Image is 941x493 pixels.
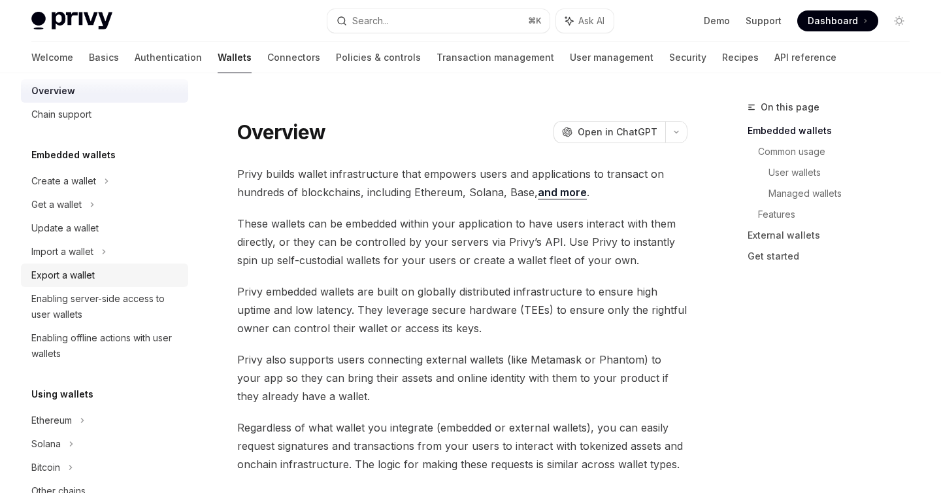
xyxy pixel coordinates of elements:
button: Toggle dark mode [889,10,910,31]
div: Get a wallet [31,197,82,212]
a: Embedded wallets [748,120,920,141]
a: Welcome [31,42,73,73]
div: Bitcoin [31,460,60,475]
span: On this page [761,99,819,115]
a: Features [758,204,920,225]
a: External wallets [748,225,920,246]
span: Privy embedded wallets are built on globally distributed infrastructure to ensure high uptime and... [237,282,687,337]
button: Open in ChatGPT [553,121,665,143]
a: Demo [704,14,730,27]
a: API reference [774,42,836,73]
a: Support [746,14,782,27]
a: Connectors [267,42,320,73]
a: Authentication [135,42,202,73]
div: Update a wallet [31,220,99,236]
a: Policies & controls [336,42,421,73]
img: light logo [31,12,112,30]
a: Update a wallet [21,216,188,240]
button: Search...⌘K [327,9,549,33]
div: Export a wallet [31,267,95,283]
a: Common usage [758,141,920,162]
a: Recipes [722,42,759,73]
span: These wallets can be embedded within your application to have users interact with them directly, ... [237,214,687,269]
span: Privy builds wallet infrastructure that empowers users and applications to transact on hundreds o... [237,165,687,201]
a: and more [538,186,587,199]
div: Chain support [31,107,91,122]
div: Ethereum [31,413,72,428]
a: Managed wallets [768,183,920,204]
a: Basics [89,42,119,73]
span: Privy also supports users connecting external wallets (like Metamask or Phantom) to your app so t... [237,350,687,405]
span: Regardless of what wallet you integrate (embedded or external wallets), you can easily request si... [237,418,687,473]
a: Transaction management [437,42,554,73]
a: Dashboard [797,10,878,31]
a: User wallets [768,162,920,183]
div: Create a wallet [31,173,96,189]
span: Dashboard [808,14,858,27]
h1: Overview [237,120,325,144]
div: Import a wallet [31,244,93,260]
a: Enabling server-side access to user wallets [21,287,188,326]
button: Ask AI [556,9,614,33]
div: Search... [352,13,389,29]
a: Enabling offline actions with user wallets [21,326,188,365]
div: Enabling server-side access to user wallets [31,291,180,322]
span: Ask AI [578,14,604,27]
a: Get started [748,246,920,267]
div: Solana [31,436,61,452]
span: Open in ChatGPT [578,126,657,139]
div: Enabling offline actions with user wallets [31,330,180,362]
a: Chain support [21,103,188,126]
h5: Embedded wallets [31,147,116,163]
a: User management [570,42,653,73]
a: Security [669,42,706,73]
a: Export a wallet [21,263,188,287]
span: ⌘ K [528,16,542,26]
a: Wallets [218,42,252,73]
h5: Using wallets [31,386,93,402]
